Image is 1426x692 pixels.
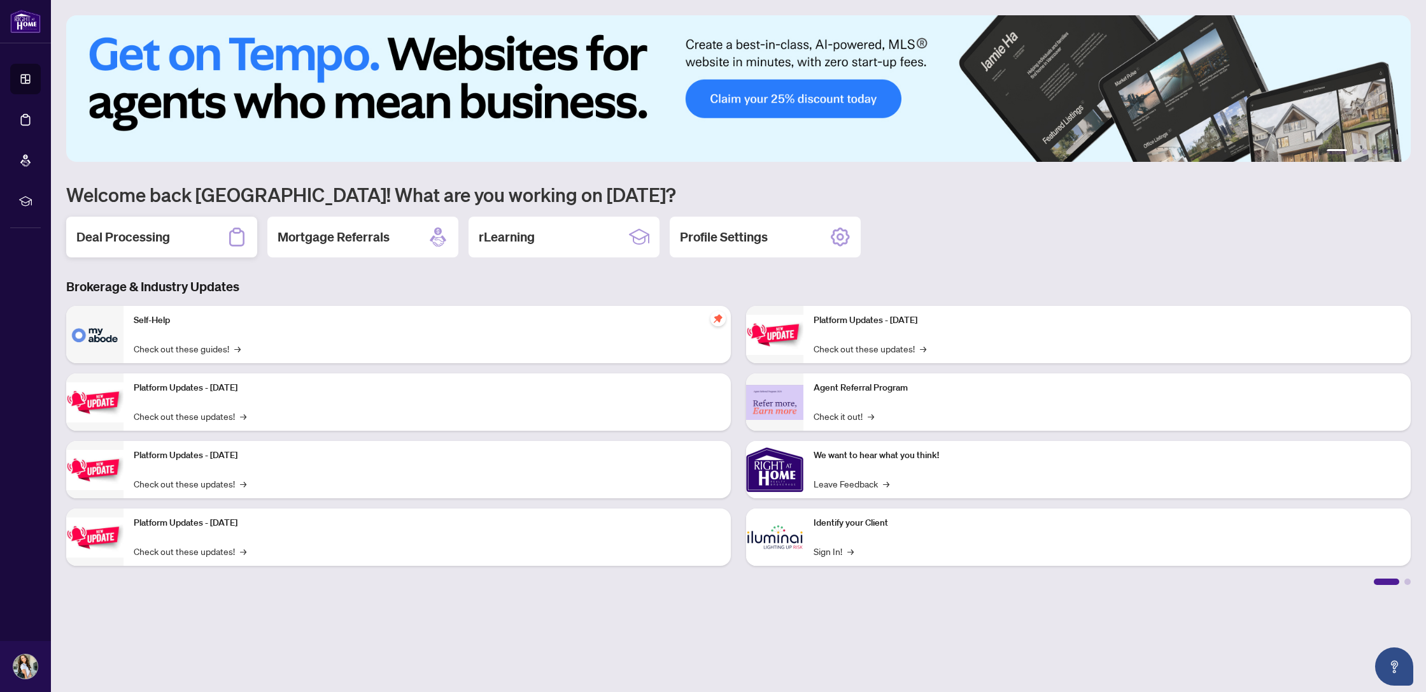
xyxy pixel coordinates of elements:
a: Check out these updates!→ [134,544,246,558]
img: logo [10,10,41,33]
img: Platform Updates - July 21, 2025 [66,450,124,490]
h1: Welcome back [GEOGRAPHIC_DATA]! What are you working on [DATE]? [66,182,1411,206]
button: 6 [1393,149,1398,154]
p: Platform Updates - [DATE] [134,516,721,530]
img: Agent Referral Program [746,385,803,420]
span: → [240,477,246,491]
span: → [920,342,926,356]
span: pushpin [710,311,726,326]
span: → [883,477,889,491]
span: → [868,409,874,423]
a: Check out these updates!→ [814,342,926,356]
a: Sign In!→ [814,544,854,558]
img: Slide 0 [66,15,1411,162]
img: We want to hear what you think! [746,441,803,498]
p: Self-Help [134,314,721,328]
p: Agent Referral Program [814,381,1401,395]
p: Platform Updates - [DATE] [134,449,721,463]
a: Check out these guides!→ [134,342,241,356]
a: Leave Feedback→ [814,477,889,491]
img: Identify your Client [746,508,803,566]
span: → [240,409,246,423]
img: Platform Updates - June 23, 2025 [746,315,803,355]
span: → [240,544,246,558]
button: 3 [1362,149,1367,154]
p: Platform Updates - [DATE] [134,381,721,395]
p: We want to hear what you think! [814,449,1401,463]
button: 2 [1352,149,1357,154]
a: Check out these updates!→ [134,477,246,491]
img: Platform Updates - September 16, 2025 [66,382,124,422]
h2: Deal Processing [76,228,170,246]
h2: Mortgage Referrals [278,228,390,246]
img: Profile Icon [13,654,38,679]
a: Check out these updates!→ [134,409,246,423]
button: 5 [1383,149,1388,154]
h3: Brokerage & Industry Updates [66,278,1411,296]
button: 4 [1373,149,1378,154]
img: Platform Updates - July 8, 2025 [66,517,124,558]
h2: Profile Settings [680,228,768,246]
img: Self-Help [66,306,124,363]
h2: rLearning [479,228,535,246]
p: Platform Updates - [DATE] [814,314,1401,328]
a: Check it out!→ [814,409,874,423]
span: → [847,544,854,558]
button: 1 [1327,149,1347,154]
span: → [234,342,241,356]
p: Identify your Client [814,516,1401,530]
button: Open asap [1375,647,1413,686]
